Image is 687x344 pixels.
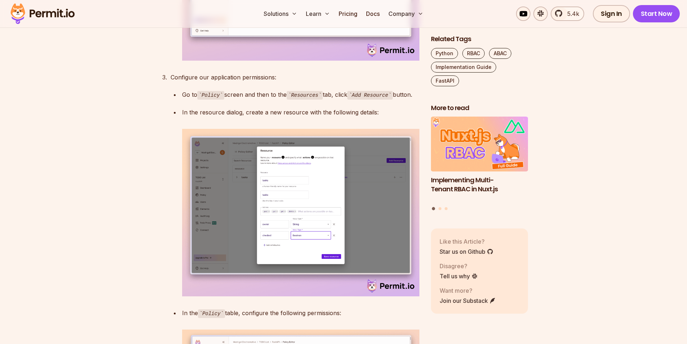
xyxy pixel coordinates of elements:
[336,6,360,21] a: Pricing
[363,6,383,21] a: Docs
[431,176,528,194] h3: Implementing Multi-Tenant RBAC in Nuxt.js
[593,5,630,22] a: Sign In
[551,6,584,21] a: 5.4k
[439,207,441,210] button: Go to slide 2
[347,91,393,100] code: Add Resource
[287,91,323,100] code: Resources
[440,286,496,295] p: Want more?
[171,72,419,82] p: Configure our application permissions:
[431,62,496,73] a: Implementation Guide
[440,296,496,305] a: Join our Substack
[198,309,225,318] code: Policy
[440,247,493,256] a: Star us on Github
[431,117,528,203] li: 1 of 3
[431,75,459,86] a: FastAPI
[489,48,511,59] a: ABAC
[431,117,528,172] img: Implementing Multi-Tenant RBAC in Nuxt.js
[197,91,224,100] code: Policy
[182,107,419,117] p: In the resource dialog, create a new resource with the following details:
[440,262,478,270] p: Disagree?
[7,1,78,26] img: Permit logo
[431,117,528,212] div: Posts
[432,207,435,210] button: Go to slide 1
[563,9,579,18] span: 5.4k
[462,48,485,59] a: RBAC
[431,35,528,44] h2: Related Tags
[182,90,419,100] p: Go to screen and then to the tab, click button.
[431,104,528,113] h2: More to read
[303,6,333,21] button: Learn
[431,48,458,59] a: Python
[440,272,478,280] a: Tell us why
[182,129,419,296] img: Create Resource.png
[182,308,419,318] p: In the table, configure the following permissions:
[386,6,426,21] button: Company
[431,117,528,203] a: Implementing Multi-Tenant RBAC in Nuxt.jsImplementing Multi-Tenant RBAC in Nuxt.js
[261,6,300,21] button: Solutions
[440,237,493,246] p: Like this Article?
[633,5,680,22] a: Start Now
[445,207,448,210] button: Go to slide 3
